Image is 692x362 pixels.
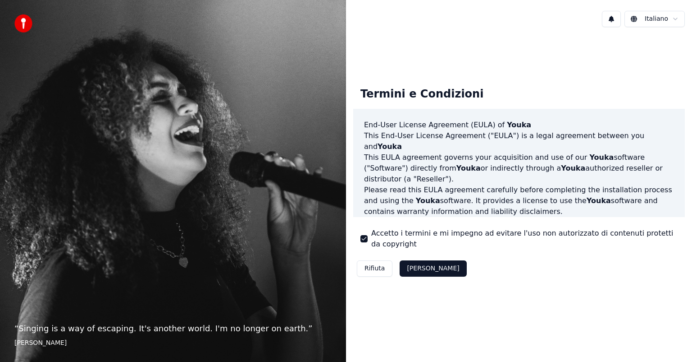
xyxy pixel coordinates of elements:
[364,185,674,217] p: Please read this EULA agreement carefully before completing the installation process and using th...
[357,260,392,277] button: Rifiuta
[364,120,674,130] h3: End-User License Agreement (EULA) of
[371,228,678,250] label: Accetto i termini e mi impegno ad evitare l'uso non autorizzato di contenuti protetti da copyright
[589,153,614,162] span: Youka
[364,152,674,185] p: This EULA agreement governs your acquisition and use of our software ("Software") directly from o...
[561,164,585,172] span: Youka
[14,14,32,32] img: youka
[507,121,531,129] span: Youka
[14,339,332,348] footer: [PERSON_NAME]
[416,196,440,205] span: Youka
[456,164,481,172] span: Youka
[587,196,611,205] span: Youka
[364,217,674,260] p: If you register for a free trial of the software, this EULA agreement will also govern that trial...
[14,322,332,335] p: “ Singing is a way of escaping. It's another world. I'm no longer on earth. ”
[364,130,674,152] p: This End-User License Agreement ("EULA") is a legal agreement between you and
[353,80,491,109] div: Termini e Condizioni
[400,260,466,277] button: [PERSON_NAME]
[378,142,402,151] span: Youka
